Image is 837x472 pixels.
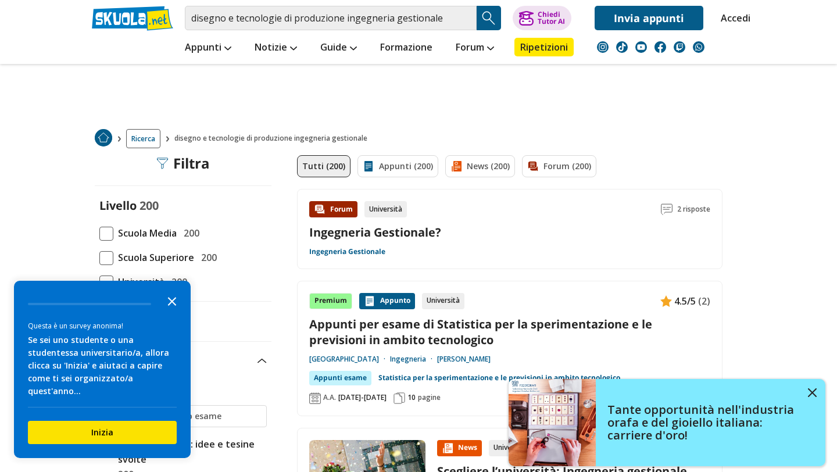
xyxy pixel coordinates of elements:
div: Appunti esame [309,371,371,385]
a: Appunti per esame di Statistica per la sperimentazione e le previsioni in ambito tecnologico [309,316,710,348]
h4: Tante opportunità nell'industria orafa e del gioiello italiana: carriere d'oro! [607,403,799,442]
div: Se sei uno studente o una studentessa universitario/a, allora clicca su 'Inizia' e aiutaci a capi... [28,334,177,398]
span: pagine [418,393,441,402]
label: Livello [99,198,137,213]
img: twitch [674,41,685,53]
span: Scuola Media [113,226,177,241]
img: News contenuto [442,442,453,454]
a: Ricerca [126,129,160,148]
img: facebook [654,41,666,53]
img: close [808,388,817,397]
a: News (200) [445,155,515,177]
div: Appunto [359,293,415,309]
a: Appunti (200) [357,155,438,177]
div: Premium [309,293,352,309]
span: Università [113,274,164,289]
span: 200 [167,274,187,289]
a: Accedi [721,6,745,30]
img: Pagine [394,392,405,404]
a: Ingegneria Gestionale? [309,224,441,240]
div: Università [364,201,407,217]
button: Inizia [28,421,177,444]
button: Close the survey [160,289,184,312]
a: Forum [453,38,497,59]
a: [PERSON_NAME] [437,355,491,364]
a: Statistica per la sperimentazione e le previsioni in ambito tecnologico [378,371,620,385]
a: [GEOGRAPHIC_DATA] [309,355,390,364]
div: Questa è un survey anonima! [28,320,177,331]
a: Invia appunti [595,6,703,30]
div: Università [489,440,531,456]
span: disegno e tecnologie di produzione ingegneria gestionale [174,129,372,148]
img: Apri e chiudi sezione [257,359,267,363]
img: Filtra filtri mobile [157,158,169,169]
img: instagram [597,41,609,53]
a: Notizie [252,38,300,59]
div: Forum [309,201,357,217]
span: Scuola Superiore [113,250,194,265]
div: Chiedi Tutor AI [538,11,565,25]
img: youtube [635,41,647,53]
a: Forum (200) [522,155,596,177]
img: Home [95,129,112,146]
img: tiktok [616,41,628,53]
div: Survey [14,281,191,458]
span: 2 risposte [677,201,710,217]
img: Cerca appunti, riassunti o versioni [480,9,498,27]
a: Tante opportunità nell'industria orafa e del gioiello italiana: carriere d'oro! [509,379,825,466]
img: Appunti filtro contenuto [363,160,374,172]
span: 200 [196,250,217,265]
img: Forum filtro contenuto [527,160,539,172]
a: Appunti [182,38,234,59]
a: Formazione [377,38,435,59]
div: Università [422,293,464,309]
a: Ingegneria Gestionale [309,247,385,256]
input: Ricerca materia o esame [120,410,262,422]
a: Ingegneria [390,355,437,364]
img: Commenti lettura [661,203,673,215]
div: Filtra [157,155,210,171]
span: 200 [179,226,199,241]
span: 200 [139,198,159,213]
span: 4.5/5 [674,294,696,309]
button: ChiediTutor AI [513,6,571,30]
span: (2) [698,294,710,309]
img: News filtro contenuto [450,160,462,172]
img: Appunti contenuto [364,295,375,307]
img: Forum contenuto [314,203,325,215]
img: WhatsApp [693,41,704,53]
a: Ripetizioni [514,38,574,56]
span: 10 [407,393,416,402]
a: Tutti (200) [297,155,350,177]
button: Search Button [477,6,501,30]
img: Anno accademico [309,392,321,404]
a: Home [95,129,112,148]
input: Cerca appunti, riassunti o versioni [185,6,477,30]
img: Appunti contenuto [660,295,672,307]
span: [DATE]-[DATE] [338,393,387,402]
div: News [437,440,482,456]
a: Guide [317,38,360,59]
span: A.A. [323,393,336,402]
